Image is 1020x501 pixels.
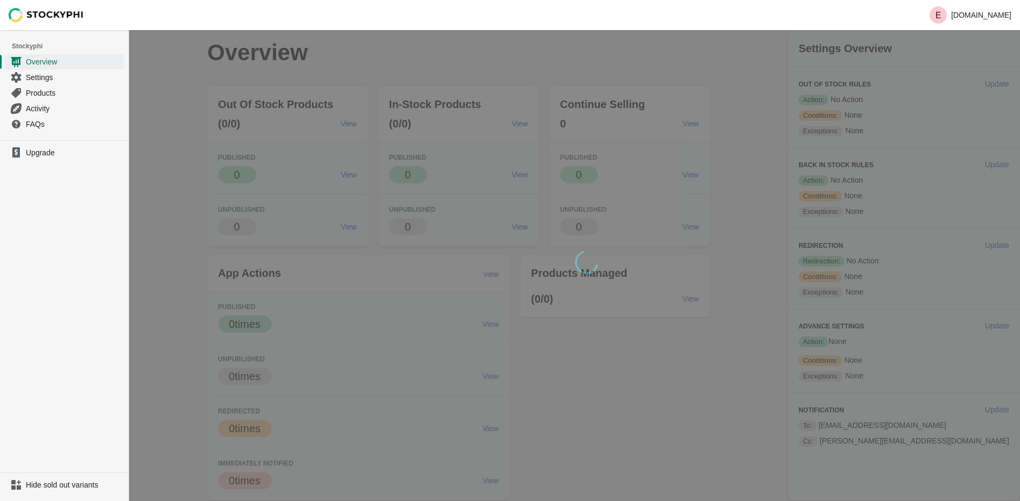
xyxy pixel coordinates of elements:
[9,8,84,22] img: Stockyphi
[4,116,124,132] a: FAQs
[26,119,122,130] span: FAQs
[26,103,122,114] span: Activity
[4,477,124,492] a: Hide sold out variants
[4,145,124,160] a: Upgrade
[930,6,947,24] span: Avatar with initials E
[26,88,122,98] span: Products
[26,72,122,83] span: Settings
[951,11,1011,19] p: [DOMAIN_NAME]
[26,56,122,67] span: Overview
[4,69,124,85] a: Settings
[26,147,122,158] span: Upgrade
[936,11,941,20] text: E
[925,4,1016,26] button: Avatar with initials E[DOMAIN_NAME]
[4,54,124,69] a: Overview
[4,101,124,116] a: Activity
[26,479,122,490] span: Hide sold out variants
[12,41,129,52] span: Stockyphi
[4,85,124,101] a: Products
